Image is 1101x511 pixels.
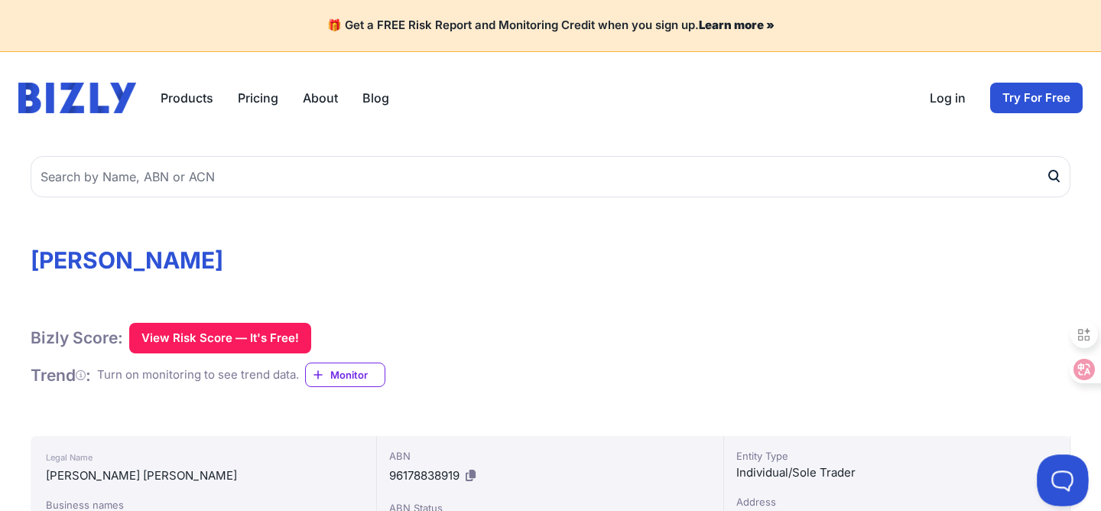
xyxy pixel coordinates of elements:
a: Log in [930,89,966,107]
div: Entity Type [736,448,1057,464]
span: 96178838919 [389,468,460,483]
input: Search by Name, ABN or ACN [31,156,1070,197]
a: Blog [362,89,389,107]
h4: 🎁 Get a FREE Risk Report and Monitoring Credit when you sign up. [18,18,1083,33]
a: Pricing [238,89,278,107]
div: Turn on monitoring to see trend data. [97,366,299,384]
span: Monitor [330,367,385,382]
button: Products [161,89,213,107]
h1: Trend : [31,365,91,386]
a: About [303,89,338,107]
div: [PERSON_NAME] [PERSON_NAME] [46,467,361,485]
a: Try For Free [990,83,1083,113]
h1: Bizly Score: [31,327,123,348]
div: Legal Name [46,448,361,467]
a: Monitor [305,363,385,387]
div: ABN [389,448,710,464]
h1: [PERSON_NAME] [31,246,1070,274]
a: Learn more » [699,18,775,32]
iframe: Toggle Customer Support [1037,454,1089,506]
div: Individual/Sole Trader [736,464,1057,482]
div: Address [736,494,1057,509]
button: View Risk Score — It's Free! [129,323,311,353]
